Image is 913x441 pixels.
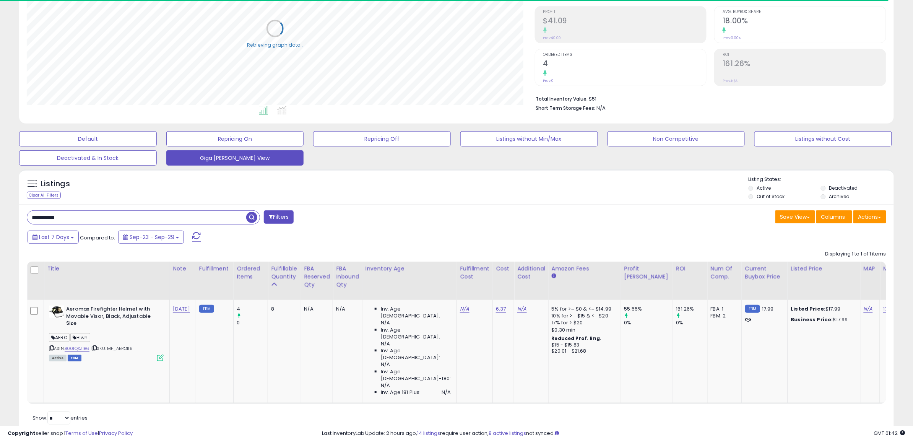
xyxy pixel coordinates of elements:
[65,345,89,352] a: B001QXZIB6
[624,265,670,281] div: Profit [PERSON_NAME]
[711,312,736,319] div: FBM: 2
[676,319,707,326] div: 0%
[247,42,303,49] div: Retrieving graph data..
[460,305,469,313] a: N/A
[791,316,833,323] b: Business Price:
[829,193,850,200] label: Archived
[543,59,707,70] h2: 4
[552,348,615,355] div: $20.01 - $21.68
[543,10,707,14] span: Profit
[745,305,760,313] small: FBM
[791,305,826,312] b: Listed Price:
[118,231,184,244] button: Sep-23 - Sep-29
[536,94,881,103] li: $51
[199,305,214,313] small: FBM
[271,306,295,312] div: 8
[418,430,440,437] a: 14 listings
[49,333,70,342] span: AERO
[745,265,785,281] div: Current Buybox Price
[460,131,598,146] button: Listings without Min/Max
[676,265,704,273] div: ROI
[366,265,453,273] div: Inventory Age
[91,345,133,351] span: | SKU: MF_AERO119
[313,131,451,146] button: Repricing Off
[381,389,421,396] span: Inv. Age 181 Plus:
[381,347,451,361] span: Inv. Age [DEMOGRAPHIC_DATA]:
[99,430,133,437] a: Privacy Policy
[49,306,164,360] div: ASIN:
[304,306,327,312] div: N/A
[80,234,115,241] span: Compared to:
[711,306,736,312] div: FBA: 1
[883,305,895,313] a: 17.99
[723,16,886,27] h2: 18.00%
[552,306,615,312] div: 5% for >= $0 & <= $14.99
[864,265,877,273] div: MAP
[8,430,133,437] div: seller snap | |
[552,312,615,319] div: 10% for >= $15 & <= $20
[552,342,615,348] div: $15 - $15.83
[381,306,451,319] span: Inv. Age [DEMOGRAPHIC_DATA]:
[723,36,741,40] small: Prev: 0.00%
[381,319,390,326] span: N/A
[608,131,745,146] button: Non Competitive
[552,327,615,334] div: $0.30 min
[543,16,707,27] h2: $41.09
[552,335,602,342] b: Reduced Prof. Rng.
[496,305,506,313] a: 6.37
[19,131,157,146] button: Default
[711,265,739,281] div: Num of Comp.
[536,105,596,111] b: Short Term Storage Fees:
[816,210,852,223] button: Columns
[28,231,79,244] button: Last 7 Days
[304,265,330,289] div: FBA Reserved Qty
[791,265,857,273] div: Listed Price
[27,192,61,199] div: Clear All Filters
[754,131,892,146] button: Listings without Cost
[271,265,297,281] div: Fulfillable Quantity
[723,10,886,14] span: Avg. Buybox Share
[749,176,894,183] p: Listing States:
[173,305,190,313] a: [DATE]
[70,333,90,342] span: Hlwn
[8,430,36,437] strong: Copyright
[543,36,561,40] small: Prev: $0.00
[173,265,193,273] div: Note
[381,361,390,368] span: N/A
[791,316,855,323] div: $17.99
[762,305,774,312] span: 17.99
[442,389,451,396] span: N/A
[381,368,451,382] span: Inv. Age [DEMOGRAPHIC_DATA]-180:
[381,382,390,389] span: N/A
[517,265,545,281] div: Additional Cost
[68,355,81,361] span: FBM
[723,53,886,57] span: ROI
[624,319,673,326] div: 0%
[723,59,886,70] h2: 161.26%
[322,430,905,437] div: Last InventoryLab Update: 2 hours ago, require user action, not synced.
[65,430,98,437] a: Terms of Use
[676,306,707,312] div: 161.26%
[821,213,845,221] span: Columns
[791,306,855,312] div: $17.99
[757,185,771,191] label: Active
[543,78,554,83] small: Prev: 0
[597,104,606,112] span: N/A
[864,305,873,313] a: N/A
[237,306,268,312] div: 4
[66,306,159,329] b: Aeromax Firefighter Helmet with Movable Visor, Black, Adjustable Size
[460,265,489,281] div: Fulfillment Cost
[47,265,166,273] div: Title
[130,233,174,241] span: Sep-23 - Sep-29
[536,96,588,102] b: Total Inventory Value:
[41,179,70,189] h5: Listings
[49,355,67,361] span: All listings currently available for purchase on Amazon
[32,414,88,421] span: Show: entries
[336,265,359,289] div: FBA inbound Qty
[723,78,738,83] small: Prev: N/A
[199,265,230,273] div: Fulfillment
[829,185,858,191] label: Deactivated
[624,306,673,312] div: 55.55%
[853,210,886,223] button: Actions
[874,430,905,437] span: 2025-10-7 01:42 GMT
